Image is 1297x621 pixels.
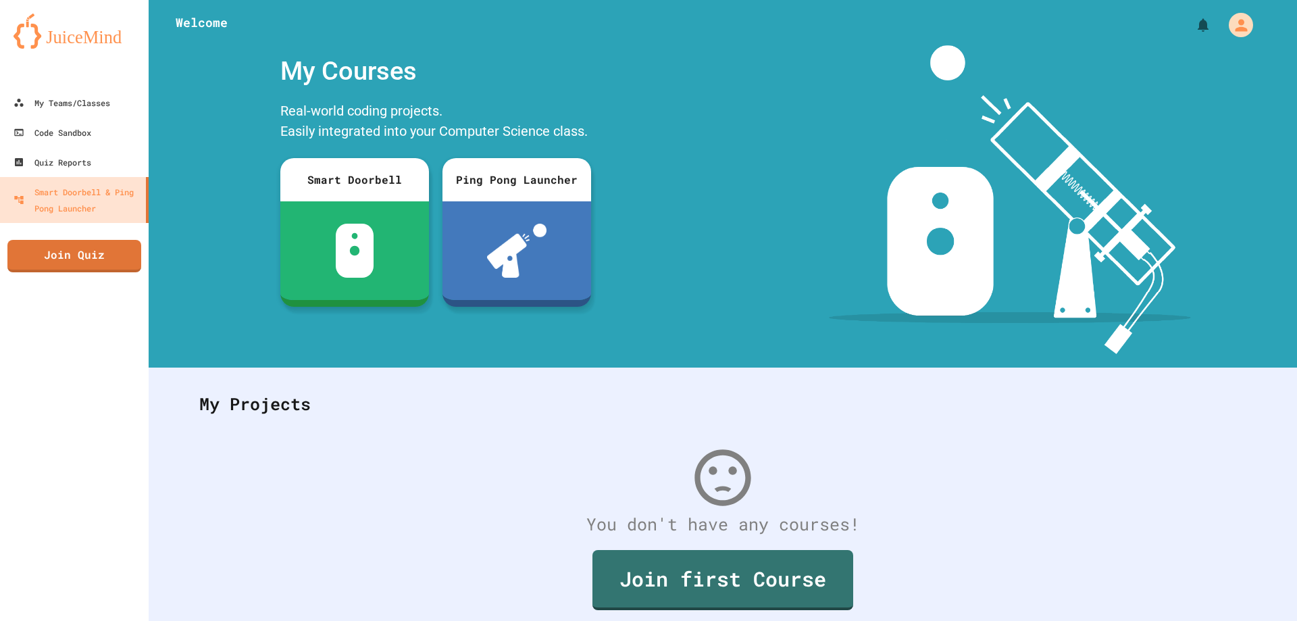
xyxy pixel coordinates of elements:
img: banner-image-my-projects.png [829,45,1191,354]
div: My Courses [274,45,598,97]
div: Smart Doorbell [280,158,429,201]
div: Smart Doorbell & Ping Pong Launcher [14,184,141,216]
div: My Teams/Classes [14,95,110,111]
a: Join first Course [592,550,853,610]
img: sdb-white.svg [336,224,374,278]
div: Ping Pong Launcher [442,158,591,201]
div: Real-world coding projects. Easily integrated into your Computer Science class. [274,97,598,148]
div: Quiz Reports [14,154,91,170]
div: My Account [1215,9,1256,41]
div: You don't have any courses! [186,512,1260,537]
div: Code Sandbox [14,124,91,141]
a: Join Quiz [7,240,141,272]
div: My Notifications [1170,14,1215,36]
img: logo-orange.svg [14,14,135,49]
img: ppl-with-ball.png [487,224,547,278]
div: My Projects [186,378,1260,430]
